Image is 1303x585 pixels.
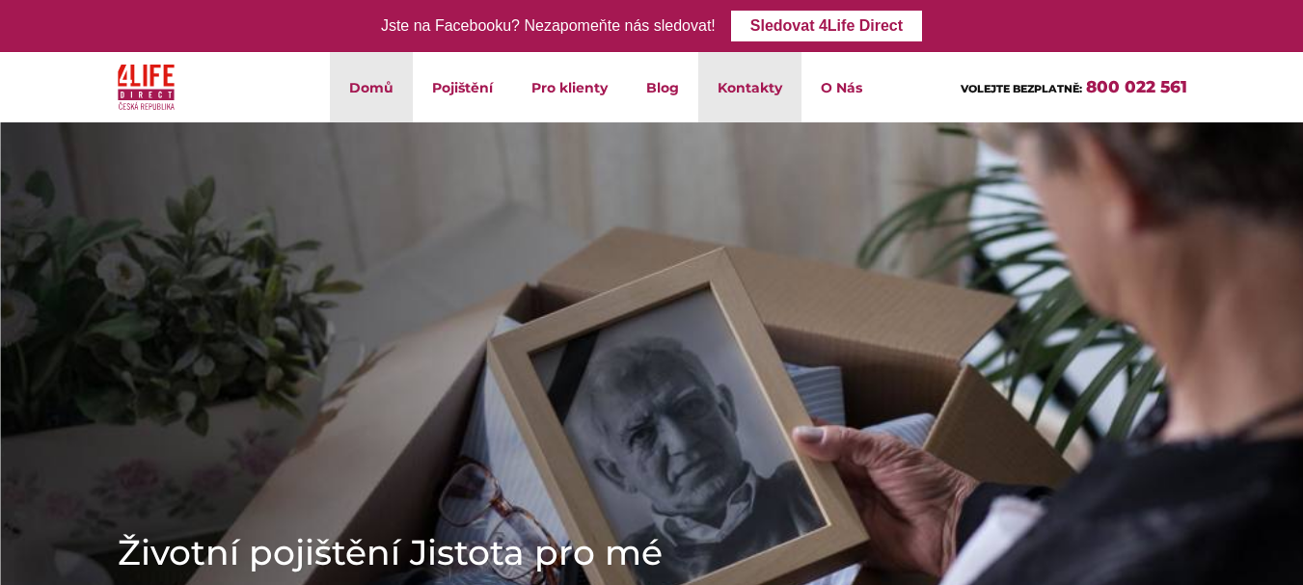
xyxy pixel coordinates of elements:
[1086,77,1187,96] a: 800 022 561
[627,52,698,122] a: Blog
[118,60,176,115] img: 4Life Direct Česká republika logo
[698,52,801,122] a: Kontakty
[731,11,922,41] a: Sledovat 4Life Direct
[330,52,413,122] a: Domů
[381,13,716,40] div: Jste na Facebooku? Nezapomeňte nás sledovat!
[961,82,1082,95] span: VOLEJTE BEZPLATNĚ:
